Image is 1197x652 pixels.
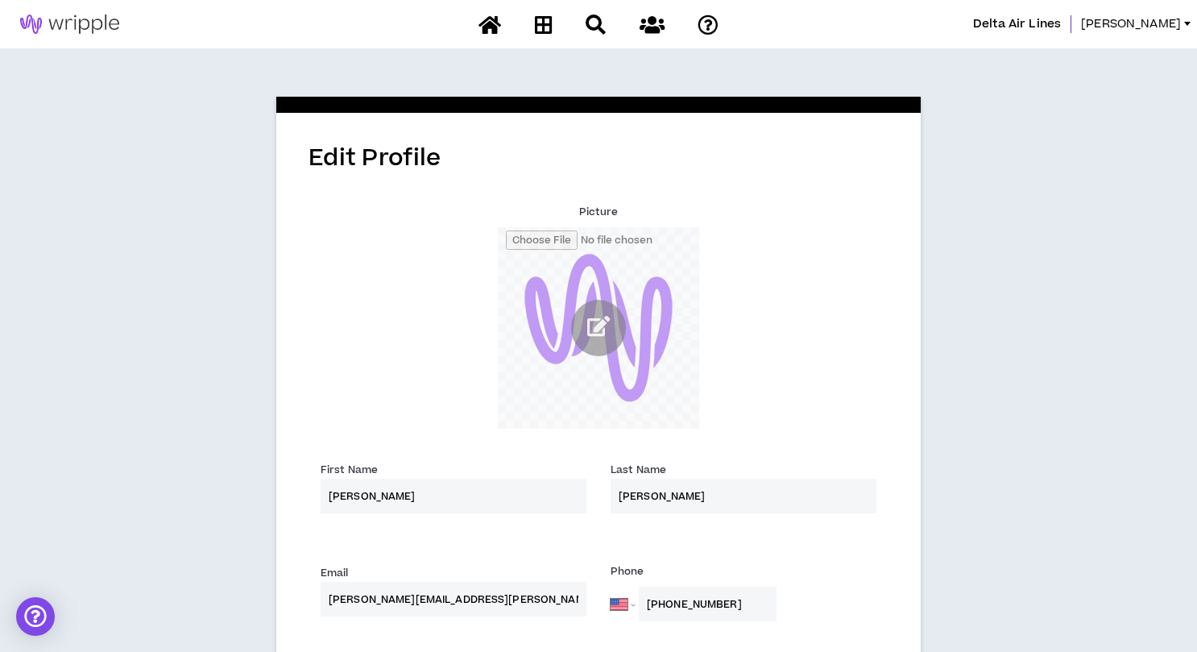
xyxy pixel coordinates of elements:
span: [PERSON_NAME] [1081,15,1181,33]
div: Open Intercom Messenger [16,597,55,636]
span: Delta Air Lines [973,15,1061,33]
label: First Name [321,457,378,477]
span: Edit Profile [309,141,441,175]
label: Last Name [611,457,666,477]
label: Picture [579,199,619,219]
label: Email [321,560,349,580]
label: Phone [611,559,876,579]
